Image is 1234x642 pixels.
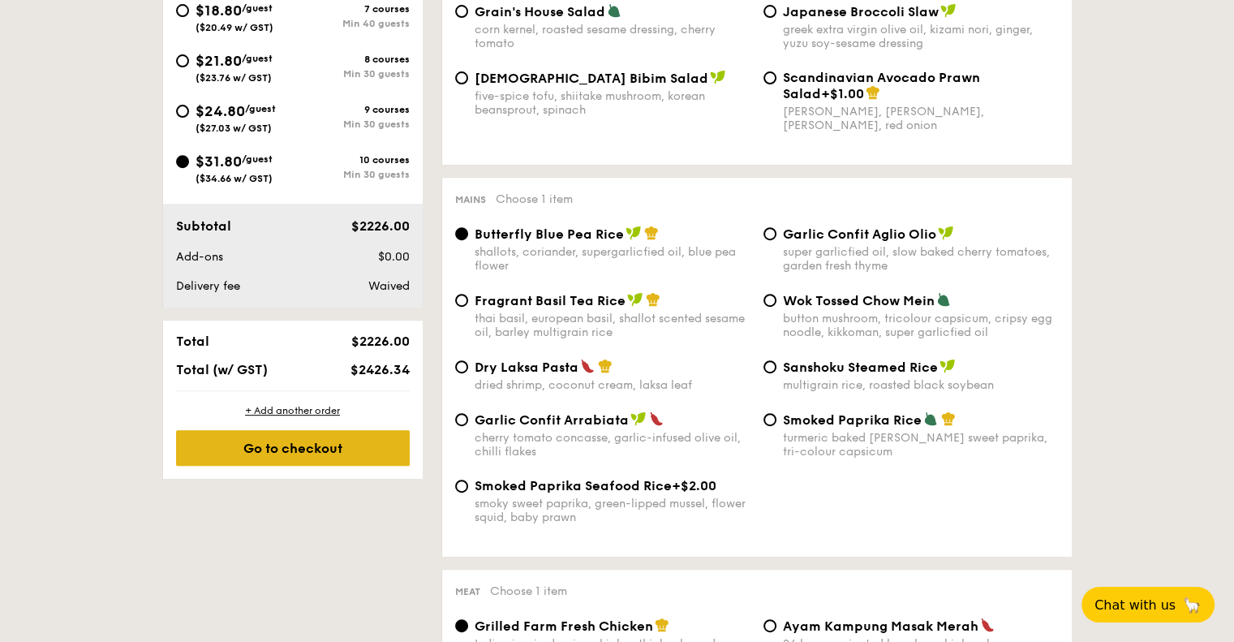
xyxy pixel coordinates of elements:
span: Fragrant Basil Tea Rice [475,293,626,308]
div: 7 courses [293,3,410,15]
input: Grain's House Saladcorn kernel, roasted sesame dressing, cherry tomato [455,5,468,18]
input: [DEMOGRAPHIC_DATA] Bibim Saladfive-spice tofu, shiitake mushroom, korean beansprout, spinach [455,71,468,84]
span: Ayam Kampung Masak Merah [783,618,978,634]
span: Smoked Paprika Rice [783,412,922,428]
span: 🦙 [1182,596,1202,614]
img: icon-vegan.f8ff3823.svg [940,3,957,18]
div: five-spice tofu, shiitake mushroom, korean beansprout, spinach [475,89,750,117]
div: smoky sweet paprika, green-lipped mussel, flower squid, baby prawn [475,497,750,524]
img: icon-chef-hat.a58ddaea.svg [655,618,669,632]
img: icon-vegan.f8ff3823.svg [630,411,647,426]
span: Japanese Broccoli Slaw [783,4,939,19]
span: $0.00 [377,250,409,264]
div: corn kernel, roasted sesame dressing, cherry tomato [475,23,750,50]
input: Scandinavian Avocado Prawn Salad+$1.00[PERSON_NAME], [PERSON_NAME], [PERSON_NAME], red onion [763,71,776,84]
span: Delivery fee [176,279,240,293]
input: Dry Laksa Pastadried shrimp, coconut cream, laksa leaf [455,360,468,373]
img: icon-vegetarian.fe4039eb.svg [923,411,938,426]
img: icon-vegan.f8ff3823.svg [626,226,642,240]
span: Meat [455,586,480,597]
input: Smoked Paprika Seafood Rice+$2.00smoky sweet paprika, green-lipped mussel, flower squid, baby prawn [455,480,468,493]
input: Fragrant Basil Tea Ricethai basil, european basil, shallot scented sesame oil, barley multigrain ... [455,294,468,307]
span: ($34.66 w/ GST) [196,173,273,184]
span: Choose 1 item [496,192,573,206]
div: super garlicfied oil, slow baked cherry tomatoes, garden fresh thyme [783,245,1059,273]
span: Smoked Paprika Seafood Rice [475,478,672,493]
span: +$2.00 [672,478,716,493]
span: $18.80 [196,2,242,19]
img: icon-spicy.37a8142b.svg [580,359,595,373]
img: icon-chef-hat.a58ddaea.svg [646,292,660,307]
div: thai basil, european basil, shallot scented sesame oil, barley multigrain rice [475,312,750,339]
span: /guest [242,2,273,14]
span: Dry Laksa Pasta [475,360,578,375]
div: button mushroom, tricolour capsicum, cripsy egg noodle, kikkoman, super garlicfied oil [783,312,1059,339]
span: Total (w/ GST) [176,362,268,377]
input: Smoked Paprika Riceturmeric baked [PERSON_NAME] sweet paprika, tri-colour capsicum [763,413,776,426]
img: icon-vegetarian.fe4039eb.svg [607,3,621,18]
span: ($23.76 w/ GST) [196,72,272,84]
div: 8 courses [293,54,410,65]
span: Add-ons [176,250,223,264]
span: ($27.03 w/ GST) [196,123,272,134]
span: $31.80 [196,153,242,170]
span: /guest [242,53,273,64]
input: Ayam Kampung Masak Merah24 hour marinated boneless chicken, lemongrass and lime leaf scented samb... [763,619,776,632]
div: Min 30 guests [293,68,410,80]
input: Wok Tossed Chow Meinbutton mushroom, tricolour capsicum, cripsy egg noodle, kikkoman, super garli... [763,294,776,307]
div: cherry tomato concasse, garlic-infused olive oil, chilli flakes [475,431,750,459]
img: icon-vegan.f8ff3823.svg [710,70,726,84]
input: Garlic Confit Aglio Oliosuper garlicfied oil, slow baked cherry tomatoes, garden fresh thyme [763,227,776,240]
span: Waived [368,279,409,293]
div: 10 courses [293,154,410,166]
div: 9 courses [293,104,410,115]
input: Grilled Farm Fresh ChickenIndian inspired cajun chicken thigh, charred broccoli, slow baked cherr... [455,619,468,632]
img: icon-spicy.37a8142b.svg [649,411,664,426]
img: icon-chef-hat.a58ddaea.svg [644,226,659,240]
span: [DEMOGRAPHIC_DATA] Bibim Salad [475,71,708,86]
span: Choose 1 item [490,584,567,598]
img: icon-vegan.f8ff3823.svg [627,292,643,307]
img: icon-vegan.f8ff3823.svg [939,359,956,373]
span: /guest [242,153,273,165]
span: Total [176,334,209,349]
span: $21.80 [196,52,242,70]
img: icon-chef-hat.a58ddaea.svg [598,359,613,373]
span: Garlic Confit Arrabiata [475,412,629,428]
span: $2426.34 [350,362,409,377]
span: Butterfly Blue Pea Rice [475,226,624,242]
input: $21.80/guest($23.76 w/ GST)8 coursesMin 30 guests [176,54,189,67]
span: Scandinavian Avocado Prawn Salad [783,70,980,101]
div: dried shrimp, coconut cream, laksa leaf [475,378,750,392]
div: multigrain rice, roasted black soybean [783,378,1059,392]
span: ($20.49 w/ GST) [196,22,273,33]
input: $24.80/guest($27.03 w/ GST)9 coursesMin 30 guests [176,105,189,118]
button: Chat with us🦙 [1081,587,1215,623]
span: +$1.00 [821,86,864,101]
div: + Add another order [176,404,410,417]
img: icon-vegan.f8ff3823.svg [938,226,954,240]
input: Sanshoku Steamed Ricemultigrain rice, roasted black soybean [763,360,776,373]
span: Grain's House Salad [475,4,605,19]
span: /guest [245,103,276,114]
div: shallots, coriander, supergarlicfied oil, blue pea flower [475,245,750,273]
span: Sanshoku Steamed Rice [783,360,938,375]
input: Garlic Confit Arrabiatacherry tomato concasse, garlic-infused olive oil, chilli flakes [455,413,468,426]
span: Wok Tossed Chow Mein [783,293,935,308]
span: Subtotal [176,218,231,234]
img: icon-chef-hat.a58ddaea.svg [941,411,956,426]
input: $31.80/guest($34.66 w/ GST)10 coursesMin 30 guests [176,155,189,168]
div: Go to checkout [176,430,410,466]
img: icon-vegetarian.fe4039eb.svg [936,292,951,307]
span: Mains [455,194,486,205]
input: Butterfly Blue Pea Riceshallots, coriander, supergarlicfied oil, blue pea flower [455,227,468,240]
span: $2226.00 [350,218,409,234]
span: Chat with us [1094,597,1176,613]
input: $18.80/guest($20.49 w/ GST)7 coursesMin 40 guests [176,4,189,17]
div: Min 30 guests [293,118,410,130]
div: [PERSON_NAME], [PERSON_NAME], [PERSON_NAME], red onion [783,105,1059,132]
img: icon-chef-hat.a58ddaea.svg [866,85,880,100]
div: Min 40 guests [293,18,410,29]
span: Garlic Confit Aglio Olio [783,226,936,242]
input: Japanese Broccoli Slawgreek extra virgin olive oil, kizami nori, ginger, yuzu soy-sesame dressing [763,5,776,18]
